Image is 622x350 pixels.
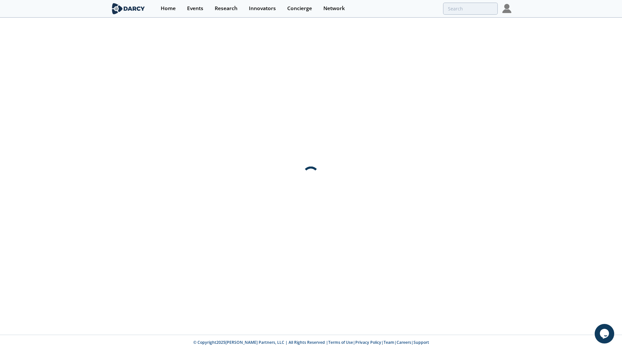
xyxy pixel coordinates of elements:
[397,340,411,345] a: Careers
[161,6,176,11] div: Home
[215,6,237,11] div: Research
[111,3,146,14] img: logo-wide.svg
[249,6,276,11] div: Innovators
[328,340,353,345] a: Terms of Use
[595,324,615,343] iframe: chat widget
[355,340,381,345] a: Privacy Policy
[70,340,552,345] p: © Copyright 2025 [PERSON_NAME] Partners, LLC | All Rights Reserved | | | | |
[443,3,498,15] input: Advanced Search
[384,340,394,345] a: Team
[323,6,345,11] div: Network
[502,4,511,13] img: Profile
[287,6,312,11] div: Concierge
[413,340,429,345] a: Support
[187,6,203,11] div: Events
